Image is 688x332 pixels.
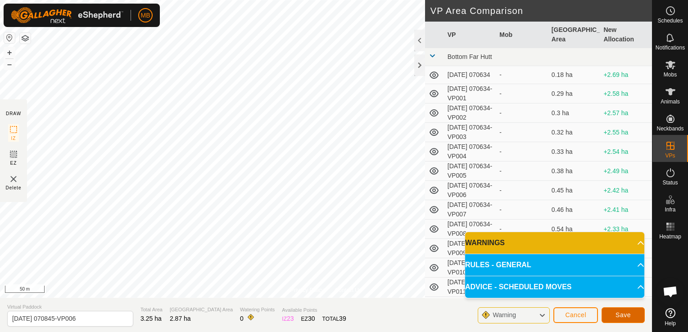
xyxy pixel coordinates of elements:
[499,70,544,80] div: -
[444,22,496,48] th: VP
[661,99,680,104] span: Animals
[548,123,600,142] td: 0.32 ha
[10,160,17,166] span: EZ
[496,22,548,48] th: Mob
[444,200,496,220] td: [DATE] 070634-VP007
[444,84,496,103] td: [DATE] 070634-VP001
[565,311,586,319] span: Cancel
[664,72,677,77] span: Mobs
[616,311,631,319] span: Save
[656,45,685,50] span: Notifications
[444,123,496,142] td: [DATE] 070634-VP003
[444,142,496,162] td: [DATE] 070634-VP004
[301,314,315,323] div: EZ
[665,207,675,212] span: Infra
[662,180,678,185] span: Status
[548,84,600,103] td: 0.29 ha
[444,66,496,84] td: [DATE] 070634
[444,162,496,181] td: [DATE] 070634-VP005
[548,181,600,200] td: 0.45 ha
[657,18,683,23] span: Schedules
[282,314,294,323] div: IZ
[600,220,652,239] td: +2.33 ha
[20,33,31,44] button: Map Layers
[448,53,492,60] span: Bottom Far Hutt
[600,200,652,220] td: +2.41 ha
[600,123,652,142] td: +2.55 ha
[4,32,15,43] button: Reset Map
[170,306,233,314] span: [GEOGRAPHIC_DATA] Area
[8,174,19,184] img: VP
[465,232,644,254] p-accordion-header: WARNINGS
[6,110,21,117] div: DRAW
[4,47,15,58] button: +
[600,181,652,200] td: +2.42 ha
[7,303,133,311] span: Virtual Paddock
[602,307,645,323] button: Save
[6,184,22,191] span: Delete
[339,315,346,322] span: 39
[465,276,644,298] p-accordion-header: ADVICE - SCHEDULED MOVES
[493,311,516,319] span: Warning
[657,278,684,305] div: Open chat
[652,305,688,330] a: Help
[444,239,496,258] td: [DATE] 070634-VP009
[600,22,652,48] th: New Allocation
[4,59,15,70] button: –
[444,220,496,239] td: [DATE] 070634-VP008
[548,142,600,162] td: 0.33 ha
[287,315,294,322] span: 23
[548,200,600,220] td: 0.46 ha
[322,314,346,323] div: TOTAL
[140,306,163,314] span: Total Area
[465,282,571,292] span: ADVICE - SCHEDULED MOVES
[499,147,544,157] div: -
[465,254,644,276] p-accordion-header: RULES - GENERAL
[600,142,652,162] td: +2.54 ha
[548,220,600,239] td: 0.54 ha
[335,286,362,294] a: Contact Us
[499,186,544,195] div: -
[600,162,652,181] td: +2.49 ha
[444,258,496,278] td: [DATE] 070634-VP010
[553,307,598,323] button: Cancel
[600,84,652,103] td: +2.58 ha
[465,238,505,248] span: WARNINGS
[170,315,191,322] span: 2.87 ha
[11,7,123,23] img: Gallagher Logo
[444,181,496,200] td: [DATE] 070634-VP006
[444,297,496,316] td: [DATE] 070634-VP012
[499,89,544,99] div: -
[659,234,681,239] span: Heatmap
[656,126,683,131] span: Neckbands
[499,128,544,137] div: -
[665,153,675,158] span: VPs
[548,22,600,48] th: [GEOGRAPHIC_DATA] Area
[444,278,496,297] td: [DATE] 070634-VP011
[141,11,150,20] span: MB
[499,166,544,176] div: -
[240,315,244,322] span: 0
[499,108,544,118] div: -
[290,286,324,294] a: Privacy Policy
[282,306,346,314] span: Available Points
[499,224,544,234] div: -
[465,260,531,270] span: RULES - GENERAL
[140,315,162,322] span: 3.25 ha
[430,5,652,16] h2: VP Area Comparison
[600,103,652,123] td: +2.57 ha
[444,103,496,123] td: [DATE] 070634-VP002
[308,315,315,322] span: 30
[11,135,16,142] span: IZ
[240,306,275,314] span: Watering Points
[548,162,600,181] td: 0.38 ha
[665,321,676,326] span: Help
[499,205,544,215] div: -
[600,66,652,84] td: +2.69 ha
[548,66,600,84] td: 0.18 ha
[548,103,600,123] td: 0.3 ha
